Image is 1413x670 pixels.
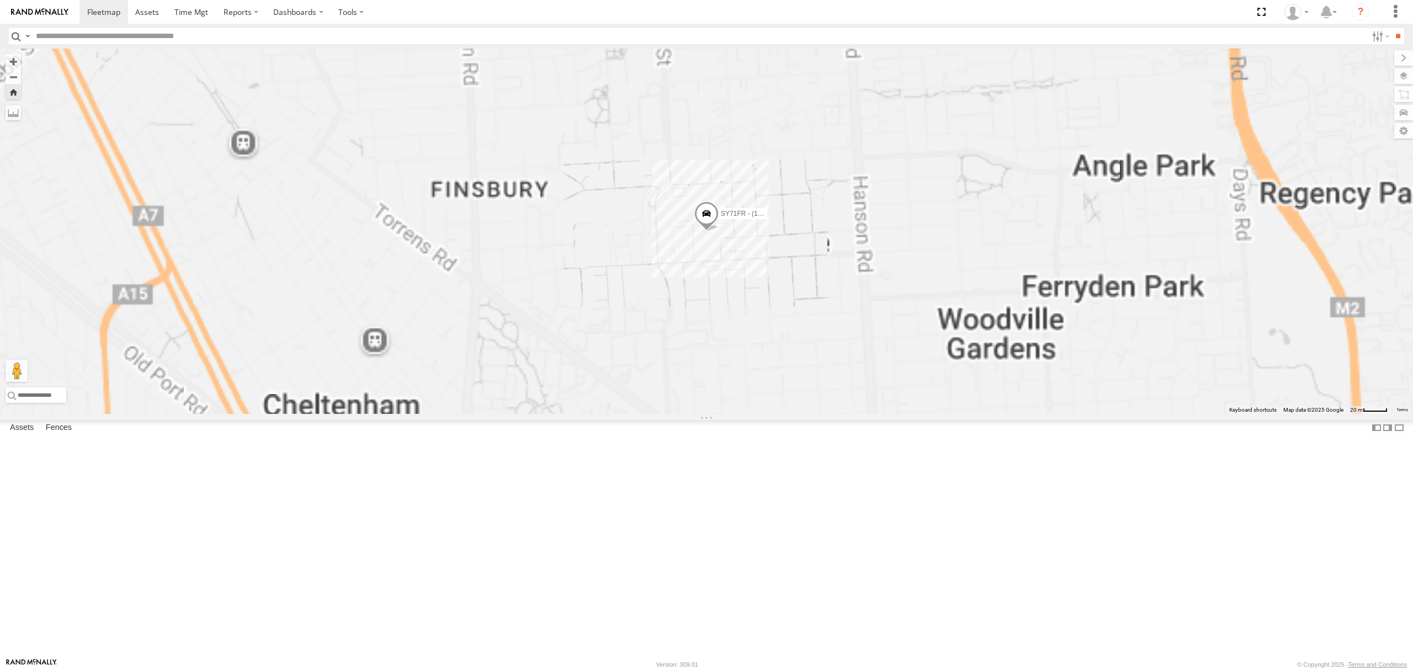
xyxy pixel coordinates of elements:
[23,28,32,44] label: Search Query
[1281,4,1313,20] div: Peter Lu
[1347,406,1391,414] button: Map Scale: 20 m per 41 pixels
[1283,407,1343,413] span: Map data ©2025 Google
[6,69,21,84] button: Zoom out
[1368,28,1391,44] label: Search Filter Options
[1382,420,1393,436] label: Dock Summary Table to the Right
[11,8,68,16] img: rand-logo.svg
[1352,3,1369,21] i: ?
[6,105,21,120] label: Measure
[4,420,39,435] label: Assets
[1371,420,1382,436] label: Dock Summary Table to the Left
[6,360,28,382] button: Drag Pegman onto the map to open Street View
[1229,406,1277,414] button: Keyboard shortcuts
[6,54,21,69] button: Zoom in
[1348,661,1407,668] a: Terms and Conditions
[1394,420,1405,436] label: Hide Summary Table
[1350,407,1363,413] span: 20 m
[1396,408,1408,412] a: Terms (opens in new tab)
[6,659,57,670] a: Visit our Website
[1297,661,1407,668] div: © Copyright 2025 -
[1394,123,1413,139] label: Map Settings
[40,420,77,435] label: Fences
[6,84,21,99] button: Zoom Home
[721,210,813,217] span: SY71FR - (16P TRAILER) PM1
[656,661,698,668] div: Version: 309.01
